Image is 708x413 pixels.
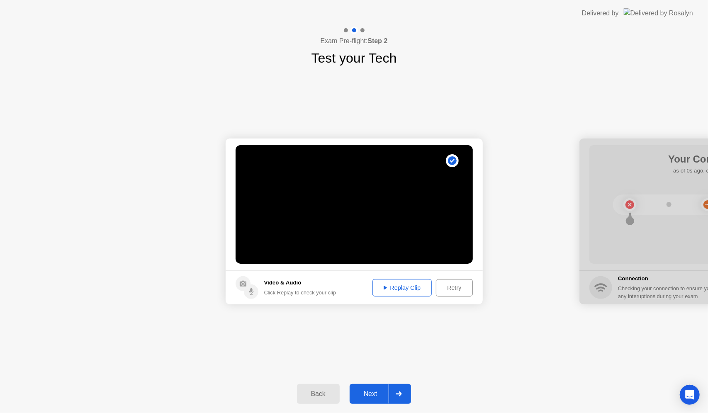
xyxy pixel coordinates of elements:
div: Back [299,390,337,398]
h1: Test your Tech [311,48,397,68]
div: Delivered by [582,8,619,18]
div: Replay Clip [375,284,429,291]
div: Next [352,390,389,398]
div: Open Intercom Messenger [680,385,700,405]
button: Replay Clip [372,279,432,296]
button: Next [350,384,411,404]
button: Retry [436,279,472,296]
h5: Video & Audio [264,279,336,287]
button: Back [297,384,340,404]
div: Retry [439,284,470,291]
h4: Exam Pre-flight: [321,36,388,46]
b: Step 2 [367,37,387,44]
div: Click Replay to check your clip [264,289,336,296]
img: Delivered by Rosalyn [624,8,693,18]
